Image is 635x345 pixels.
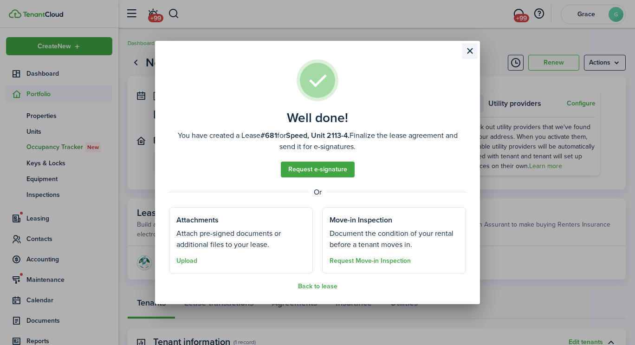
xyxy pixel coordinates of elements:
b: #681 [260,130,277,141]
button: Close modal [462,43,478,59]
well-done-section-title: Attachments [176,215,219,226]
button: Request Move-in Inspection [330,257,411,265]
button: Back to lease [298,283,337,290]
button: Upload [176,257,197,265]
well-done-section-description: Document the condition of your rental before a tenant moves in. [330,228,459,250]
well-done-section-description: Attach pre-signed documents or additional files to your lease. [176,228,305,250]
a: Request e-signature [281,162,355,177]
well-done-separator: Or [169,187,466,198]
well-done-description: You have created a Lease for Finalize the lease agreement and send it for e-signatures. [169,130,466,152]
b: Speed, Unit 2113-4. [286,130,350,141]
well-done-section-title: Move-in Inspection [330,215,392,226]
well-done-title: Well done! [287,111,348,125]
